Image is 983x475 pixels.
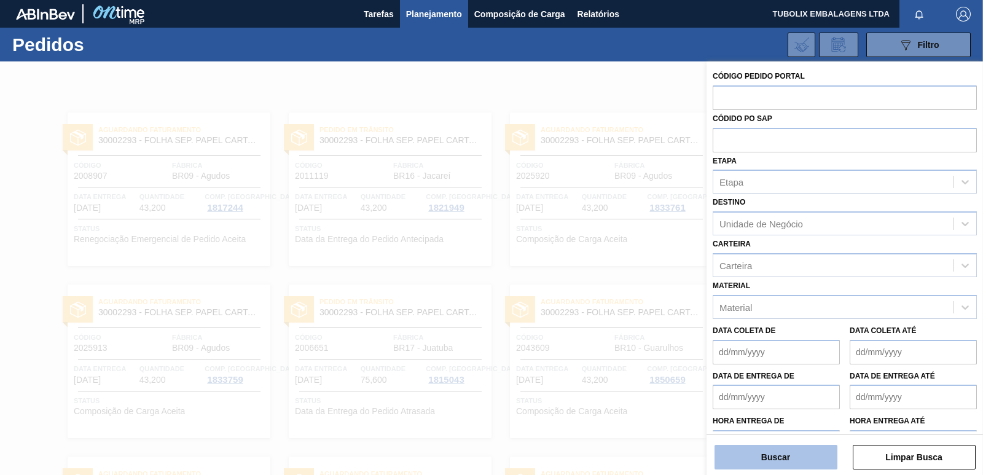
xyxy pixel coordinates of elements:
[713,240,751,248] label: Carteira
[364,7,394,22] span: Tarefas
[719,302,752,312] div: Material
[713,157,737,165] label: Etapa
[713,412,840,430] label: Hora entrega de
[713,72,805,80] label: Código Pedido Portal
[16,9,75,20] img: TNhmsLtSVTkK8tSr43FrP2fwEKptu5GPRR3wAAAABJRU5ErkJggg==
[713,372,794,380] label: Data de Entrega de
[713,340,840,364] input: dd/mm/yyyy
[899,6,939,23] button: Notificações
[850,372,935,380] label: Data de Entrega até
[956,7,971,22] img: Logout
[719,219,803,229] div: Unidade de Negócio
[819,33,858,57] div: Solicitação de Revisão de Pedidos
[713,385,840,409] input: dd/mm/yyyy
[713,114,772,123] label: Códido PO SAP
[406,7,462,22] span: Planejamento
[850,326,916,335] label: Data coleta até
[918,40,939,50] span: Filtro
[850,385,977,409] input: dd/mm/yyyy
[12,37,190,52] h1: Pedidos
[788,33,815,57] div: Importar Negociações dos Pedidos
[713,326,775,335] label: Data coleta de
[850,412,977,430] label: Hora entrega até
[719,260,752,270] div: Carteira
[850,340,977,364] input: dd/mm/yyyy
[474,7,565,22] span: Composição de Carga
[713,198,745,206] label: Destino
[578,7,619,22] span: Relatórios
[866,33,971,57] button: Filtro
[719,177,743,187] div: Etapa
[713,281,750,290] label: Material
